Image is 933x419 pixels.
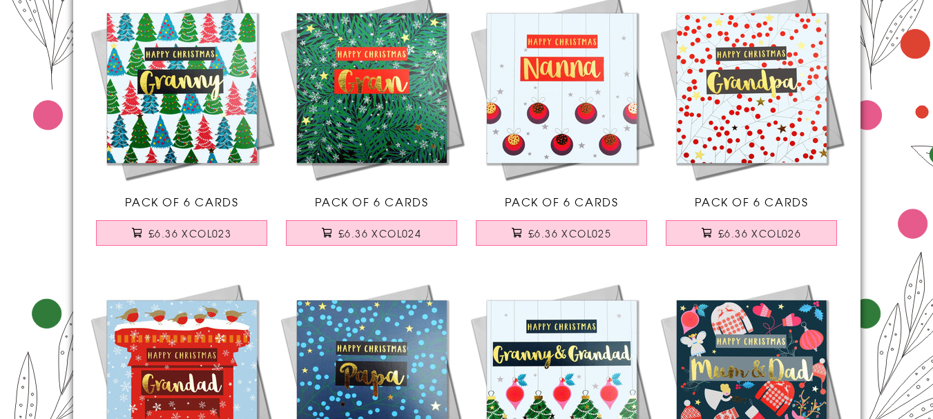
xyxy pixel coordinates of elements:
button: £6.36 XCOL024 [286,220,457,246]
span: Pack of 6 Cards [315,193,429,210]
span: £6.36 XCOL026 [718,226,801,240]
span: Pack of 6 Cards [505,193,619,210]
span: Pack of 6 Cards [695,193,809,210]
button: £6.36 XCOL025 [476,220,647,246]
span: £6.36 XCOL023 [148,226,231,240]
button: £6.36 XCOL026 [666,220,837,246]
span: £6.36 XCOL024 [338,226,421,240]
span: Pack of 6 Cards [125,193,239,210]
button: £6.36 XCOL023 [96,220,267,246]
span: £6.36 XCOL025 [528,226,611,240]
